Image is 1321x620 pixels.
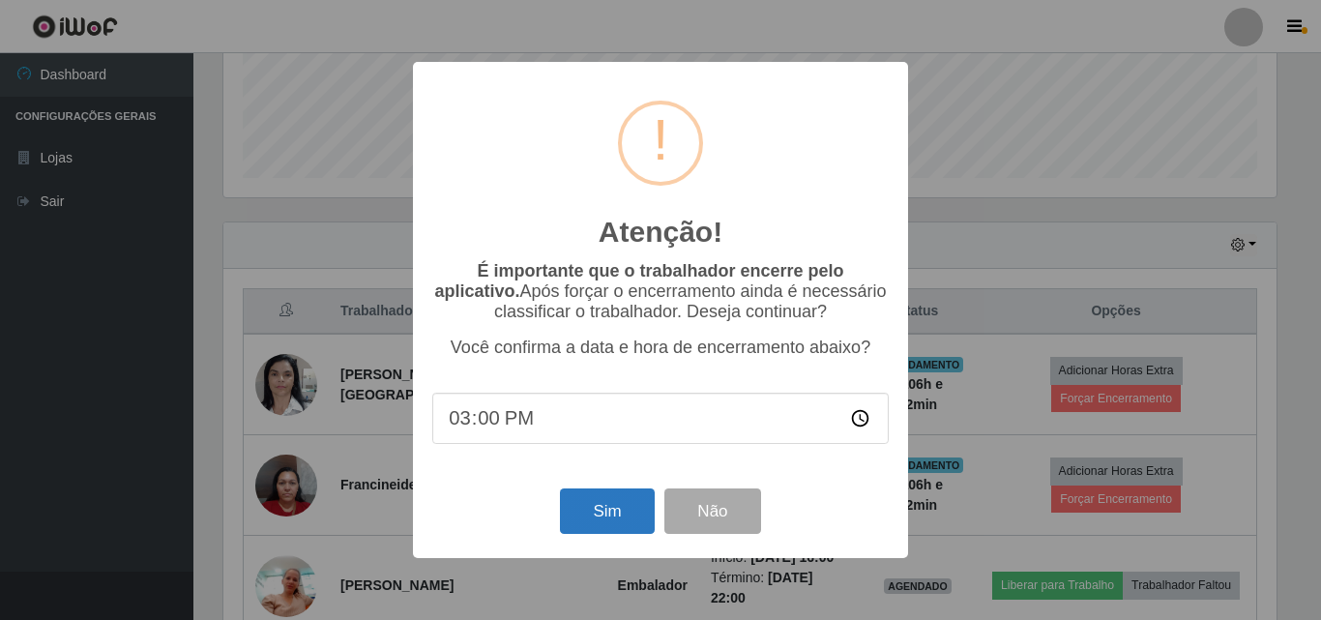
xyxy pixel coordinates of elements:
[432,338,889,358] p: Você confirma a data e hora de encerramento abaixo?
[664,488,760,534] button: Não
[599,215,722,250] h2: Atenção!
[432,261,889,322] p: Após forçar o encerramento ainda é necessário classificar o trabalhador. Deseja continuar?
[434,261,843,301] b: É importante que o trabalhador encerre pelo aplicativo.
[560,488,654,534] button: Sim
